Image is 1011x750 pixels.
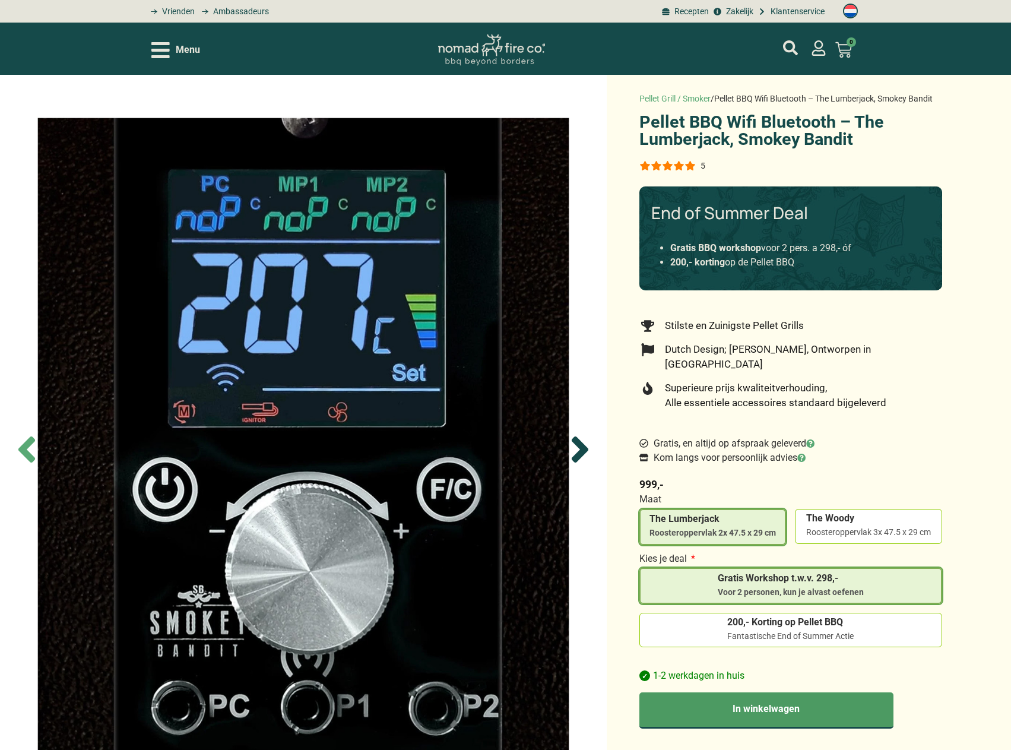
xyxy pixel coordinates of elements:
span: Next slide [559,429,601,470]
span: Menu [176,43,200,57]
strong: 200,- korting [670,257,725,268]
a: BBQ recepten [660,5,708,18]
div: Fantastische End of Summer Actie [727,631,854,643]
div: Roosteroppervlak 2x 47.5 x 29 cm [649,527,776,539]
nav: breadcrumbs [639,93,933,105]
strong: Gratis BBQ workshop [670,242,761,254]
a: 0 [821,34,866,65]
a: Kom langs voor persoonlijk advies [639,451,806,465]
li: op de Pellet BBQ [670,255,911,270]
span: Recepten [671,5,709,18]
span: Dutch Design; [PERSON_NAME], Ontworpen in [GEOGRAPHIC_DATA] [662,342,942,372]
img: Nomad Logo [438,34,545,66]
span: / [711,94,714,103]
span: 200,- Korting op Pellet BBQ [727,618,854,627]
h1: Pellet BBQ Wifi Bluetooth – The Lumberjack, Smokey Bandit [639,113,942,148]
div: Open/Close Menu [151,40,200,61]
img: Nederlands [843,4,858,18]
p: 1-2 werkdagen in huis [639,670,942,681]
span: The Lumberjack [649,514,776,524]
span: Zakelijk [723,5,753,18]
a: grill bill klantenservice [756,5,825,18]
a: grill bill ambassadors [198,5,269,18]
li: voor 2 pers. a 298,- óf [670,241,911,255]
span: Klantenservice [768,5,825,18]
a: grill bill vrienden [147,5,195,18]
a: mijn account [783,40,798,55]
div: Roosteroppervlak 3x 47.5 x 29 cm [806,527,931,539]
span: Gratis, en altijd op afspraak geleverd [651,436,814,451]
span: Pellet BBQ Wifi Bluetooth – The Lumberjack, Smokey Bandit [714,94,933,103]
span: The Woody [806,514,931,523]
span: 0 [847,37,856,47]
h3: End of Summer Deal [651,203,930,223]
a: Pellet Grill / Smoker [639,94,711,103]
div: 5 [701,160,705,172]
span: Ambassadeurs [210,5,269,18]
span: Vrienden [159,5,195,18]
span: Maat [639,495,661,504]
span: Kom langs voor persoonlijk advies [651,451,806,465]
span: Superieure prijs kwaliteitverhouding, Alle essentiele accessoires standaard bijgeleverd [662,381,886,411]
a: Gratis, en altijd op afspraak geleverd [639,436,814,451]
a: grill bill zakeljk [712,5,753,18]
a: mijn account [811,40,826,56]
button: In winkelwagen [639,692,893,729]
div: Voor 2 personen, kun je alvast oefenen [718,587,864,599]
span: Kies je deal [639,554,687,564]
span: Stilste en Zuinigste Pellet Grills [662,318,804,334]
span: Gratis Workshop t.w.v. 298,- [718,574,864,583]
span: Previous slide [6,429,47,470]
